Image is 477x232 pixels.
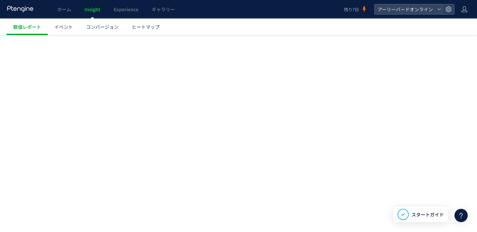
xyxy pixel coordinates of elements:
span: ホーム [57,6,71,13]
span: 残り7日 [344,6,359,13]
span: Experience [114,6,138,13]
span: コンバージョン [86,23,119,30]
span: ヒートマップ [132,23,160,30]
span: ギャラリー [152,6,175,13]
span: イベント [54,23,73,30]
span: アーリーバードオンライン [376,4,435,14]
span: スタートガイド [411,211,444,218]
span: 数値レポート [13,23,41,30]
span: Insight [84,6,100,13]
